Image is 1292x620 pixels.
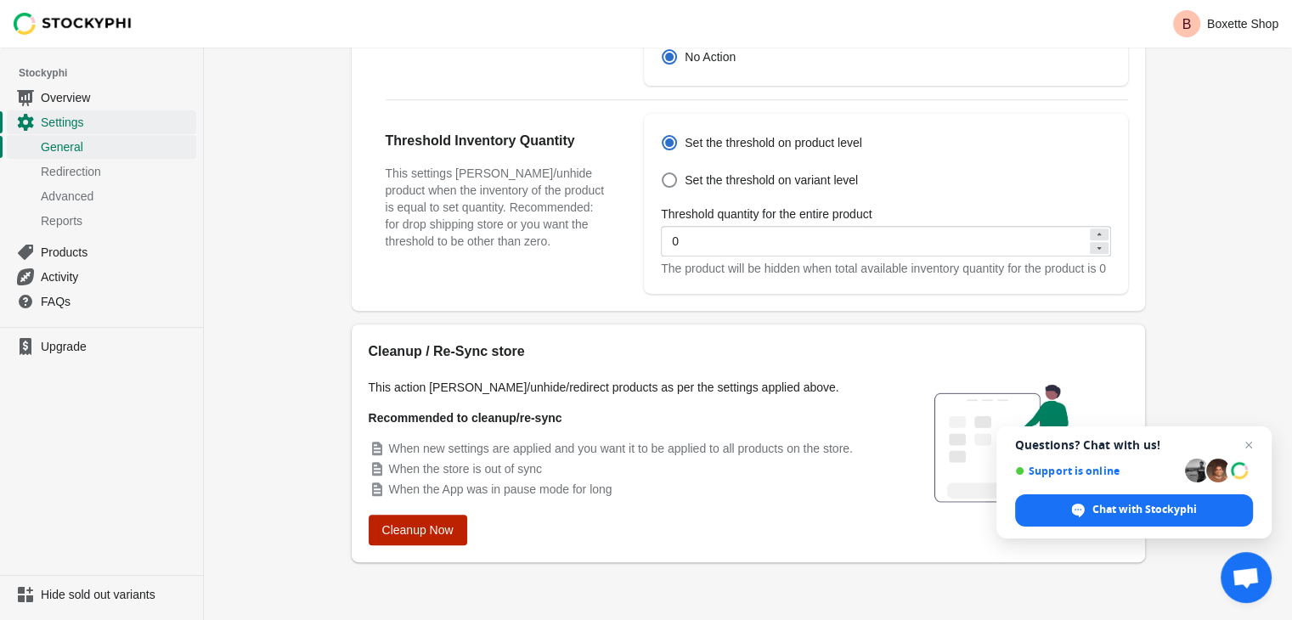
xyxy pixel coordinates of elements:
span: Chat with Stockyphi [1092,502,1197,517]
a: Overview [7,85,196,110]
span: Set the threshold on variant level [685,172,858,189]
span: Activity [41,268,193,285]
h2: Cleanup / Re-Sync store [369,341,878,362]
span: Support is online [1015,465,1179,477]
span: When the App was in pause mode for long [389,482,612,496]
span: Reports [41,212,193,229]
button: Cleanup Now [369,515,467,545]
span: Avatar with initials B [1173,10,1200,37]
a: Advanced [7,183,196,208]
p: Boxette Shop [1207,17,1278,31]
div: Open chat [1221,552,1272,603]
a: Hide sold out variants [7,583,196,606]
span: Overview [41,89,193,106]
span: Stockyphi [19,65,203,82]
span: Set the threshold on product level [685,134,862,151]
a: Products [7,240,196,264]
span: When the store is out of sync [389,462,543,476]
span: No Action [685,48,736,65]
a: Upgrade [7,335,196,358]
button: Avatar with initials BBoxette Shop [1166,7,1285,41]
span: Cleanup Now [382,523,454,537]
a: FAQs [7,289,196,313]
span: General [41,138,193,155]
a: Redirection [7,159,196,183]
h2: Threshold Inventory Quantity [386,131,611,151]
a: Activity [7,264,196,289]
div: The product will be hidden when total available inventory quantity for the product is 0 [661,260,1110,277]
a: Settings [7,110,196,134]
span: Questions? Chat with us! [1015,438,1253,452]
span: Hide sold out variants [41,586,193,603]
span: Advanced [41,188,193,205]
span: Products [41,244,193,261]
span: Close chat [1238,435,1259,455]
label: Threshold quantity for the entire product [661,206,872,223]
text: B [1182,17,1192,31]
strong: Recommended to cleanup/re-sync [369,411,562,425]
span: Settings [41,114,193,131]
img: Stockyphi [14,13,133,35]
p: This action [PERSON_NAME]/unhide/redirect products as per the settings applied above. [369,379,878,396]
a: Reports [7,208,196,233]
span: Redirection [41,163,193,180]
div: Chat with Stockyphi [1015,494,1253,527]
span: Upgrade [41,338,193,355]
h3: This settings [PERSON_NAME]/unhide product when the inventory of the product is equal to set quan... [386,165,611,250]
a: General [7,134,196,159]
span: FAQs [41,293,193,310]
span: When new settings are applied and you want it to be applied to all products on the store. [389,442,853,455]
